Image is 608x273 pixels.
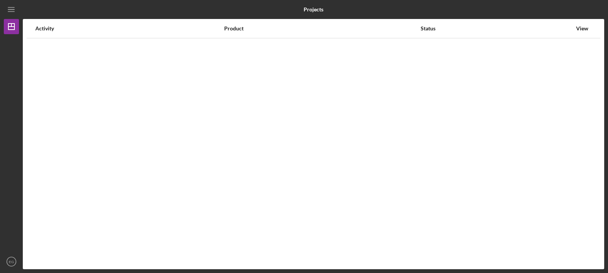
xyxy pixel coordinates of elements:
[9,260,14,264] text: EG
[224,25,420,32] div: Product
[4,254,19,269] button: EG
[304,6,323,13] b: Projects
[573,25,592,32] div: View
[421,25,572,32] div: Status
[35,25,223,32] div: Activity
